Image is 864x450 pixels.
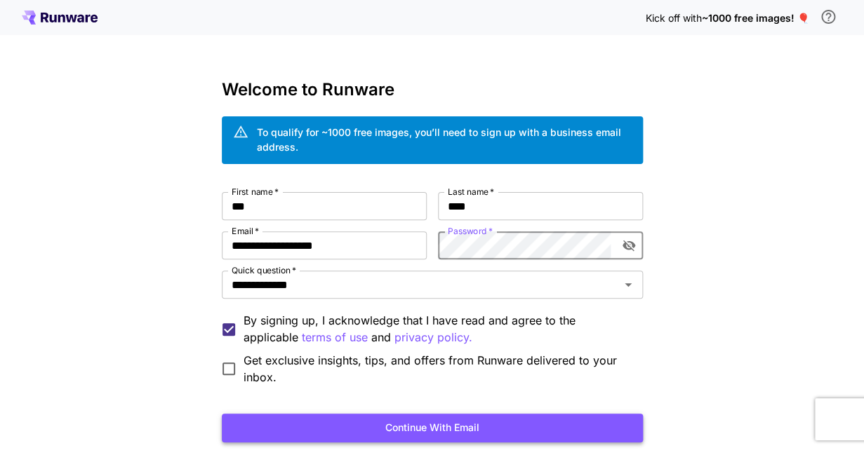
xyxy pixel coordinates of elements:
[302,329,368,346] button: By signing up, I acknowledge that I have read and agree to the applicable and privacy policy.
[244,312,632,346] p: By signing up, I acknowledge that I have read and agree to the applicable and
[302,329,368,346] p: terms of use
[232,225,259,237] label: Email
[645,12,701,24] span: Kick off with
[448,225,493,237] label: Password
[448,186,494,198] label: Last name
[616,233,642,258] button: toggle password visibility
[394,329,472,346] button: By signing up, I acknowledge that I have read and agree to the applicable terms of use and
[394,329,472,346] p: privacy policy.
[232,186,279,198] label: First name
[257,125,632,154] div: To qualify for ~1000 free images, you’ll need to sign up with a business email address.
[701,12,809,24] span: ~1000 free images! 🎈
[814,3,842,31] button: In order to qualify for free credit, you need to sign up with a business email address and click ...
[244,352,632,386] span: Get exclusive insights, tips, and offers from Runware delivered to your inbox.
[222,80,643,100] h3: Welcome to Runware
[222,414,643,442] button: Continue with email
[232,264,296,276] label: Quick question
[618,275,638,294] button: Open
